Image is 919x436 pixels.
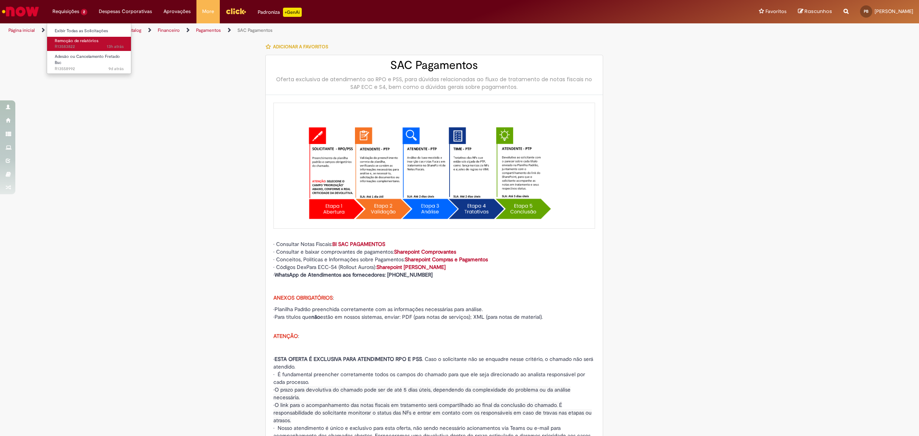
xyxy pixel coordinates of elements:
[273,75,595,91] div: Oferta exclusiva de atendimento ao RPO e PSS, para dúvidas relacionadas ao fluxo de tratamento de...
[273,401,595,424] div: •
[265,39,332,55] button: Adicionar a Favoritos
[273,256,595,263] div: • Conceitos, Políticas e Informações sobre Pagamentos:
[8,27,35,33] a: Página inicial
[273,386,571,401] span: O prazo para devolutiva do chamado pode ser de até 5 dias úteis, dependendo da complexidade do pr...
[273,263,595,271] div: • Códigos DexPara ECC-S4 (Rollout Aurora):
[275,356,422,362] strong: ESTA OFERTA É EXCLUSIVA PARA ATENDIMENTO RPO E PSS
[273,271,595,279] div: •
[55,44,124,50] span: R13583822
[275,271,433,278] strong: WhatsApp de Atendimentos aos fornecedores: [PHONE_NUMBER]
[273,248,595,256] div: • Consultar e baixar comprovantes de pagamentos:
[273,44,328,50] span: Adicionar a Favoritos
[273,59,595,72] h2: SAC Pagamentos
[273,402,592,424] span: O link para o acompanhamento das notas fiscais em tratamento será compartilhado ao final da concl...
[798,8,832,15] a: Rascunhos
[405,256,488,263] a: Sharepoint Compras e Pagamentos
[273,313,595,321] div: •Para títulos que estão em nossos sistemas, enviar: PDF (para notas de serviços); XML (para notas...
[47,23,131,74] ul: Requisições
[107,44,124,49] time: 01/10/2025 02:02:02
[47,27,131,35] a: Exibir Todas as Solicitações
[55,38,98,44] span: Remoção de relatórios
[99,8,152,15] span: Despesas Corporativas
[394,248,456,255] a: Sharepoint Comprovantes
[108,66,124,72] span: 9d atrás
[311,313,320,320] strong: não
[273,294,333,301] strong: ANEXOS OBRIGATÓRIOS
[202,8,214,15] span: More
[864,9,868,14] span: PB
[875,8,913,15] span: [PERSON_NAME]
[52,8,79,15] span: Requisições
[273,305,595,313] div: •Planilha Padrão preenchida corretamente com as informações necessárias para análise.
[158,27,180,33] a: Financeiro
[273,386,595,401] div: •
[47,52,131,69] a: Aberto R13558992 : Adesão ou Cancelamento Fretado Bsc
[273,333,298,339] strong: ATENÇÃO
[226,5,246,17] img: click_logo_yellow_360x200.png
[164,8,191,15] span: Aprovações
[81,9,87,15] span: 2
[283,8,302,17] p: +GenAi
[237,27,273,33] a: SAC Pagamentos
[273,279,595,302] p: :
[273,332,595,340] p: :
[332,241,385,248] a: BI SAC PAGAMENTOS
[273,370,595,386] div: • É fundamental preencher corretamente todos os campos do chamado para que ele seja direcionado a...
[765,8,787,15] span: Favoritos
[805,8,832,15] span: Rascunhos
[6,23,607,38] ul: Trilhas de página
[55,66,124,72] span: R13558992
[55,54,120,66] span: Adesão ou Cancelamento Fretado Bsc
[1,4,40,19] img: ServiceNow
[108,66,124,72] time: 23/09/2025 13:16:34
[376,264,446,270] a: Sharepoint [PERSON_NAME]
[47,37,131,51] a: Aberto R13583822 : Remoção de relatórios
[196,27,221,33] a: Pagamentos
[258,8,302,17] div: Padroniza
[273,240,595,248] div: • Consultar Notas Fiscais:
[273,355,595,370] div: • . Caso o solicitante não se enquadre nesse critério, o chamado não será atendido.
[107,44,124,49] span: 13h atrás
